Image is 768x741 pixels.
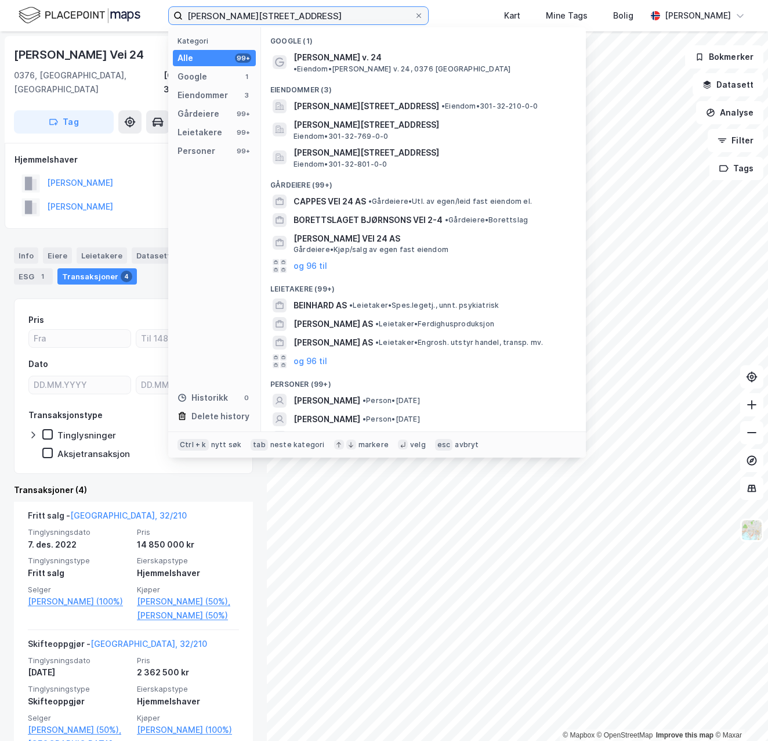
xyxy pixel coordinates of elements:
[28,695,130,708] div: Skifteoppgjør
[14,110,114,134] button: Tag
[710,685,768,741] div: Kontrollprogram for chat
[177,125,222,139] div: Leietakere
[613,9,633,23] div: Bolig
[137,723,239,737] a: [PERSON_NAME] (100%)
[294,354,327,368] button: og 96 til
[137,656,239,666] span: Pris
[28,684,130,694] span: Tinglysningstype
[235,53,251,63] div: 99+
[261,76,586,97] div: Eiendommer (3)
[137,538,239,552] div: 14 850 000 kr
[28,556,130,566] span: Tinglysningstype
[665,9,731,23] div: [PERSON_NAME]
[251,439,268,451] div: tab
[28,408,103,422] div: Transaksjonstype
[708,129,763,152] button: Filter
[177,107,219,121] div: Gårdeiere
[709,157,763,180] button: Tags
[294,51,382,64] span: [PERSON_NAME] v. 24
[685,45,763,69] button: Bokmerker
[28,723,130,737] a: [PERSON_NAME] (50%),
[294,64,510,74] span: Eiendom • [PERSON_NAME] v. 24, 0376 [GEOGRAPHIC_DATA]
[294,195,366,208] span: CAPPES VEI 24 AS
[242,393,251,402] div: 0
[15,153,252,167] div: Hjemmelshaver
[368,197,372,206] span: •
[177,70,207,84] div: Google
[14,45,146,64] div: [PERSON_NAME] Vei 24
[597,731,653,739] a: OpenStreetMap
[28,313,44,327] div: Pris
[349,301,353,310] span: •
[261,370,586,391] div: Personer (99+)
[375,338,379,347] span: •
[28,585,130,595] span: Selger
[132,247,175,264] div: Datasett
[504,9,520,23] div: Kart
[164,69,253,96] div: [GEOGRAPHIC_DATA], 32/210
[14,483,253,497] div: Transaksjoner (4)
[294,232,572,246] span: [PERSON_NAME] VEI 24 AS
[19,5,140,26] img: logo.f888ab2527a4732fd821a326f86c7f29.svg
[28,656,130,666] span: Tinglysningsdato
[363,396,420,405] span: Person • [DATE]
[28,527,130,537] span: Tinglysningsdato
[77,247,127,264] div: Leietakere
[445,215,448,224] span: •
[29,376,131,394] input: DD.MM.YYYY
[410,440,426,449] div: velg
[211,440,242,449] div: nytt søk
[28,713,130,723] span: Selger
[294,64,297,73] span: •
[177,51,193,65] div: Alle
[235,128,251,137] div: 99+
[177,88,228,102] div: Eiendommer
[441,102,445,110] span: •
[294,213,443,227] span: BORETTSLAGET BJØRNSONS VEI 2-4
[14,247,38,264] div: Info
[177,144,215,158] div: Personer
[435,439,453,451] div: esc
[121,271,132,282] div: 4
[235,146,251,156] div: 99+
[28,595,130,609] a: [PERSON_NAME] (100%)
[270,440,325,449] div: neste kategori
[14,69,164,96] div: 0376, [GEOGRAPHIC_DATA], [GEOGRAPHIC_DATA]
[137,713,239,723] span: Kjøper
[261,171,586,192] div: Gårdeiere (99+)
[28,566,130,580] div: Fritt salg
[349,301,499,310] span: Leietaker • Spes.legetj., unnt. psykiatrisk
[191,409,249,423] div: Delete history
[43,247,72,264] div: Eiere
[294,336,373,350] span: [PERSON_NAME] AS
[177,391,228,405] div: Historikk
[137,527,239,537] span: Pris
[37,271,48,282] div: 1
[546,9,588,23] div: Mine Tags
[28,637,207,656] div: Skifteoppgjør -
[177,37,256,45] div: Kategori
[137,609,239,623] a: [PERSON_NAME] (50%)
[294,259,327,273] button: og 96 til
[29,330,131,347] input: Fra
[137,566,239,580] div: Hjemmelshaver
[137,666,239,679] div: 2 362 500 kr
[137,556,239,566] span: Eierskapstype
[363,415,420,424] span: Person • [DATE]
[368,197,532,206] span: Gårdeiere • Utl. av egen/leid fast eiendom el.
[235,109,251,118] div: 99+
[137,695,239,708] div: Hjemmelshaver
[28,509,187,527] div: Fritt salg -
[455,440,479,449] div: avbryt
[696,101,763,124] button: Analyse
[57,430,116,441] div: Tinglysninger
[294,317,373,331] span: [PERSON_NAME] AS
[741,519,763,541] img: Z
[90,639,207,649] a: [GEOGRAPHIC_DATA], 32/210
[294,118,572,132] span: [PERSON_NAME][STREET_ADDRESS]
[57,268,137,285] div: Transaksjoner
[261,27,586,48] div: Google (1)
[28,538,130,552] div: 7. des. 2022
[177,439,209,451] div: Ctrl + k
[57,448,130,459] div: Aksjetransaksjon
